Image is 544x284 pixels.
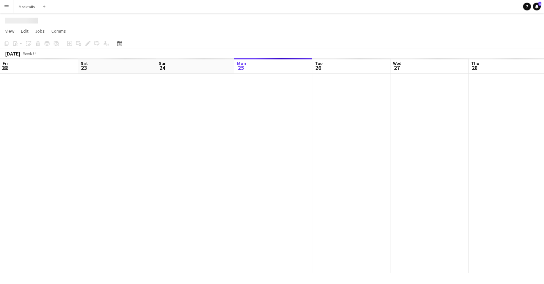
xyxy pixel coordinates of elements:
[237,60,246,66] span: Mon
[2,64,8,71] span: 22
[80,64,88,71] span: 23
[533,3,541,10] a: 1
[22,51,38,56] span: Week 34
[35,28,45,34] span: Jobs
[314,64,322,71] span: 26
[159,60,167,66] span: Sun
[49,27,69,35] a: Comms
[158,64,167,71] span: 24
[393,60,402,66] span: Wed
[81,60,88,66] span: Sat
[470,64,479,71] span: 28
[18,27,31,35] a: Edit
[3,27,17,35] a: View
[51,28,66,34] span: Comms
[471,60,479,66] span: Thu
[236,64,246,71] span: 25
[392,64,402,71] span: 27
[5,50,20,57] div: [DATE]
[21,28,28,34] span: Edit
[315,60,322,66] span: Tue
[5,28,14,34] span: View
[538,2,541,6] span: 1
[13,0,40,13] button: Mocktails
[3,60,8,66] span: Fri
[32,27,47,35] a: Jobs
